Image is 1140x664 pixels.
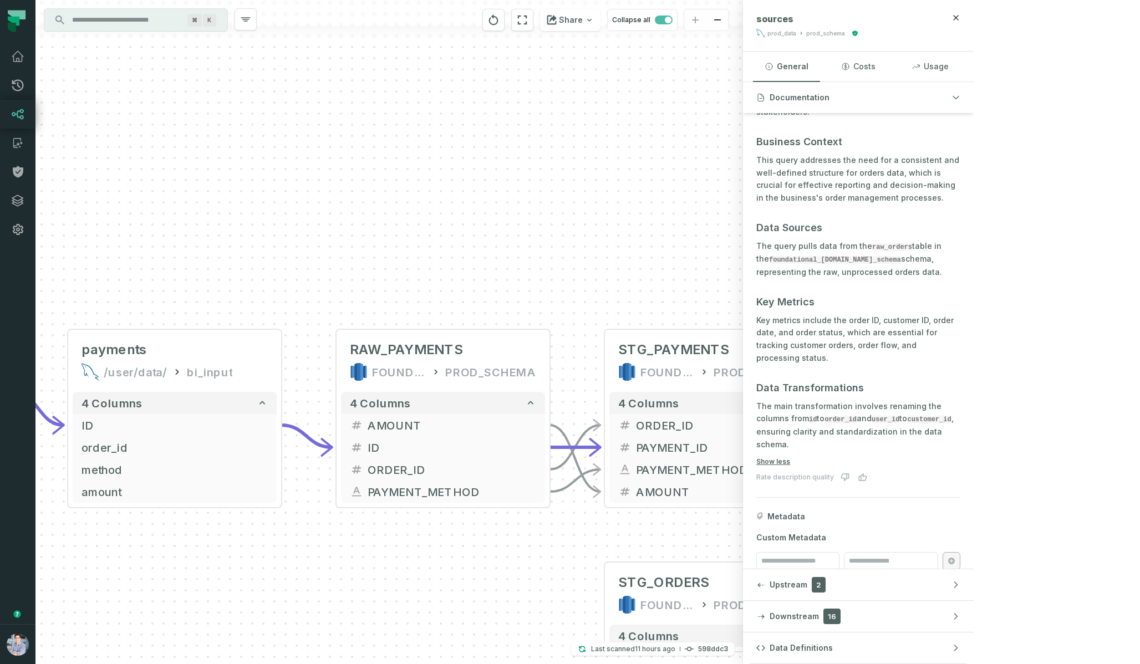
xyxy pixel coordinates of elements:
[907,416,951,423] code: customer_id
[368,417,536,433] span: AMOUNT
[635,645,675,653] relative-time: Aug 13, 2025, 4:19 AM GMT+3
[756,457,790,466] button: Show less
[618,463,632,476] span: string
[812,577,826,593] span: 2
[445,363,536,381] div: PROD_SCHEMA
[618,418,632,432] span: decimal
[350,441,363,454] span: decimal
[636,461,805,478] span: PAYMENT_METHOD
[743,569,974,600] button: Upstream2
[756,240,960,279] p: The query pulls data from the table in the schema, representing the raw, unprocessed orders data.
[756,134,960,150] h3: Business Context
[571,642,735,656] button: Last scanned[DATE] 4:19:37 AM598ddc3
[82,417,268,433] span: ID
[372,363,426,381] div: FOUNDATIONAL_DB
[82,483,268,500] span: amount
[82,396,142,410] span: 4 columns
[82,439,268,456] span: order_id
[698,646,728,652] h4: 598ddc3
[609,481,813,503] button: AMOUNT
[872,243,912,251] code: raw_orders
[825,52,892,81] button: Costs
[618,629,679,642] span: 4 columns
[823,609,841,624] span: 16
[73,481,277,503] button: amount
[281,425,332,447] g: Edge from 4c1bf5a264361d99486b0e92d81fd463 to 616efa676917f6a678dd14162abb4313
[12,609,22,619] div: Tooltip anchor
[714,596,805,614] div: PROD_SCHEMA
[767,511,805,522] span: Metadata
[770,611,819,622] span: Downstream
[549,425,600,492] g: Edge from 616efa676917f6a678dd14162abb4313 to c8867c613c347eb7857e509391c84b7d
[13,392,64,425] g: Edge from e790c1af0568d6064d32ee445db4dd66 to 4c1bf5a264361d99486b0e92d81fd463
[743,632,974,663] button: Data Definitions
[609,414,813,436] button: ORDER_ID
[756,400,960,451] p: The main transformation involves renaming the columns from to and to , ensuring clarity and stand...
[618,574,709,591] div: STG_ORDERS
[609,458,813,481] button: PAYMENT_METHOD
[104,363,167,381] div: /user/data/
[756,294,960,310] h3: Key Metrics
[714,363,805,381] div: PROD_SCHEMA
[187,363,232,381] div: bi_input
[809,416,817,423] code: id
[549,469,600,492] g: Edge from 616efa676917f6a678dd14162abb4313 to c8867c613c347eb7857e509391c84b7d
[368,483,536,500] span: PAYMENT_METHOD
[636,439,805,456] span: PAYMENT_ID
[743,82,974,113] button: Documentation
[756,532,960,543] span: Custom Metadata
[591,643,675,655] p: Last scanned
[341,481,545,503] button: PAYMENT_METHOD
[770,579,807,590] span: Upstream
[756,473,834,482] div: Rate description quality
[350,418,363,432] span: decimal
[82,461,268,478] span: method
[7,634,29,656] img: avatar of Alon Nafta
[825,416,857,423] code: order_id
[341,414,545,436] button: AMOUNT
[187,14,202,27] span: Press ⌘ + K to focus the search bar
[368,461,536,478] span: ORDER_ID
[341,458,545,481] button: ORDER_ID
[618,341,729,359] span: STG_PAYMENTS
[540,9,600,31] button: Share
[769,256,901,264] code: foundational_[DOMAIN_NAME]_schema
[743,601,974,632] button: Downstream16
[350,396,411,410] span: 4 columns
[756,220,960,236] h3: Data Sources
[549,425,600,469] g: Edge from 616efa676917f6a678dd14162abb4313 to c8867c613c347eb7857e509391c84b7d
[82,341,147,359] span: payments
[849,30,858,37] div: Certified
[706,9,729,31] button: zoom out
[618,396,679,410] span: 4 columns
[872,416,899,423] code: user_id
[73,436,277,458] button: order_id
[618,485,632,498] span: decimal
[618,441,632,454] span: decimal
[770,642,833,653] span: Data Definitions
[756,380,960,396] h3: Data Transformations
[607,9,678,31] button: Collapse all
[756,13,793,24] span: sources
[350,485,363,498] span: string
[770,92,829,103] span: Documentation
[368,439,536,456] span: ID
[350,463,363,476] span: decimal
[756,314,960,365] p: Key metrics include the order ID, customer ID, order date, and order status, which are essential ...
[640,596,695,614] div: FOUNDATIONAL_DB
[341,436,545,458] button: ID
[756,154,960,205] p: This query addresses the need for a consistent and well-defined structure for orders data, which ...
[73,414,277,436] button: ID
[73,458,277,481] button: method
[350,341,463,359] span: RAW_PAYMENTS
[897,52,964,81] button: Usage
[636,483,805,500] span: AMOUNT
[767,29,796,38] div: prod_data
[609,436,813,458] button: PAYMENT_ID
[640,363,695,381] div: FOUNDATIONAL_DB
[203,14,216,27] span: Press ⌘ + K to focus the search bar
[753,52,820,81] button: General
[636,417,805,433] span: ORDER_ID
[806,29,845,38] div: prod_schema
